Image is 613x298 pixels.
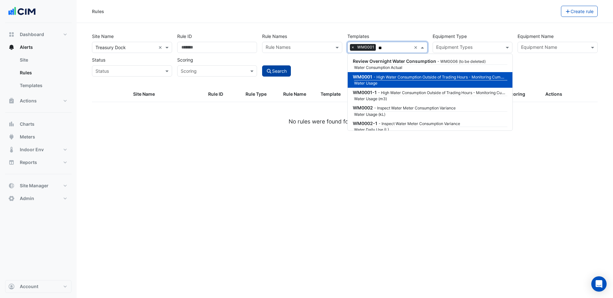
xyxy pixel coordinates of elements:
span: Review Overnight Water Consumption [353,58,436,64]
a: Rules [15,66,72,79]
button: Create rule [561,6,598,17]
span: Site Manager [20,183,49,189]
label: Equipment Name [518,31,554,42]
span: WM0002-1 [353,121,377,126]
app-icon: Dashboard [8,31,15,38]
span: Meters [20,134,35,140]
span: Charts [20,121,34,127]
small: Inspect Water Meter Consumption Variance [374,106,456,110]
small: High Water Consumption Outside of Trading Hours - Monitoring Cumulative Consumption Point [378,90,552,95]
small: Inspect Water Meter Consumption Variance [379,121,460,126]
button: Alerts [5,41,72,54]
div: No rules were found for this search criteria [92,117,598,126]
app-icon: Reports [8,159,15,166]
app-icon: Actions [8,98,15,104]
div: Actions [545,91,594,98]
img: Company Logo [8,5,36,18]
div: Rule Name [283,91,313,98]
button: Reports [5,156,72,169]
label: Equipment Type [433,31,467,42]
span: Dashboard [20,31,44,38]
div: Options List [348,54,512,130]
span: WM0001 [356,44,376,50]
span: Clear [158,44,164,51]
small: Water Usage [350,80,431,86]
span: WM0002 [353,105,373,110]
label: Rule Names [262,31,287,42]
app-icon: Alerts [8,44,15,50]
a: Site [15,54,72,66]
app-icon: Charts [8,121,15,127]
div: Scoring [508,91,538,98]
button: Meters [5,130,72,143]
label: Scoring [177,54,193,65]
small: High Water Consumption Outside of Trading Hours - Monitoring Cumulative Consumption Point [374,74,548,79]
span: Admin [20,195,34,202]
button: Admin [5,192,72,205]
small: Water Usage (kL) [350,112,431,117]
button: Charts [5,118,72,130]
span: Indoor Env [20,146,44,153]
small: Water Daily Use (L) [350,127,431,133]
div: Rule ID [208,91,238,98]
button: Account [5,280,72,293]
span: Alerts [20,44,33,50]
div: Rule Names [265,44,291,52]
div: Template [321,91,350,98]
label: Rule ID [177,31,192,42]
small: Water Usage (m3) [350,96,431,102]
span: Account [20,283,38,290]
app-icon: Indoor Env [8,146,15,153]
div: Equipment Name [520,44,557,52]
small: Water Consumption Actual [350,65,431,71]
div: Equipment Types [435,44,473,52]
div: Rules [92,8,104,15]
label: Site Name [92,31,114,42]
span: Reports [20,159,37,166]
div: Open Intercom Messenger [591,276,607,292]
span: Actions [20,98,37,104]
span: Clear [414,44,419,51]
app-icon: Meters [8,134,15,140]
button: Search [262,65,291,77]
div: Site Name [133,91,201,98]
label: Templates [347,31,369,42]
small: WM0006 (to be deleted) [437,59,486,64]
button: Indoor Env [5,143,72,156]
app-icon: Site Manager [8,183,15,189]
a: Templates [15,79,72,92]
span: WM0001 [353,74,372,79]
label: Status [92,54,105,65]
app-icon: Admin [8,195,15,202]
div: Alerts [5,54,72,94]
div: Rule Type [246,91,275,98]
button: Actions [5,94,72,107]
span: × [350,44,356,50]
span: WM0001-1 [353,90,377,95]
button: Site Manager [5,179,72,192]
button: Dashboard [5,28,72,41]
